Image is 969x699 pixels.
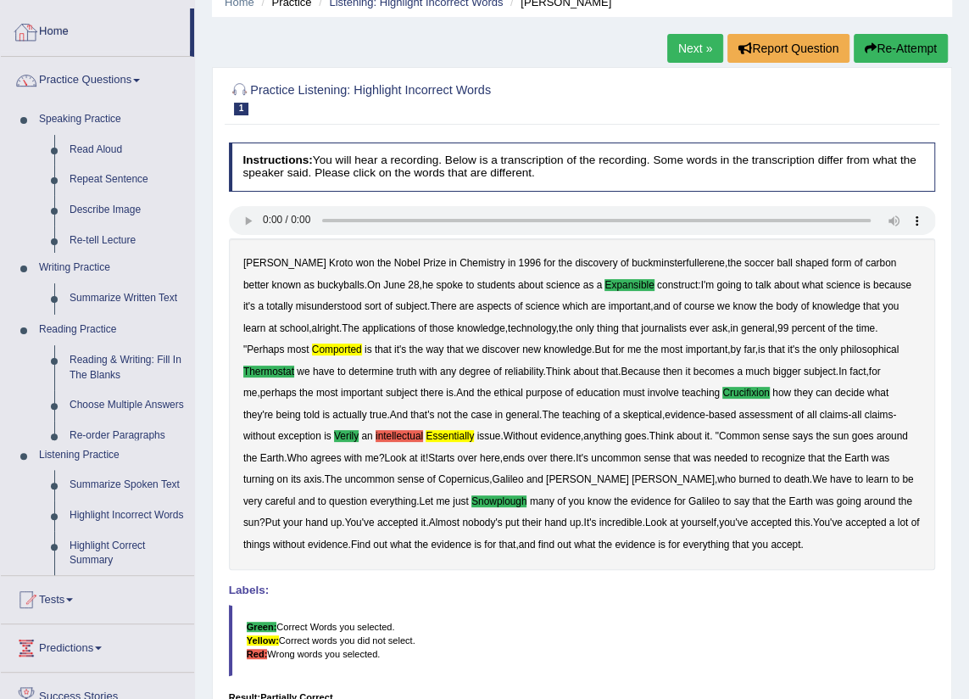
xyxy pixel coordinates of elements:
b: The [542,409,560,421]
b: misunderstood [296,300,362,312]
b: construct [657,279,698,291]
b: discovery [575,257,617,269]
b: who [717,473,736,485]
b: buckminsterfullerene [632,257,725,269]
b: of [603,409,611,421]
b: was [693,452,711,464]
b: a [258,300,264,312]
b: most [316,387,338,399]
b: sort [365,300,381,312]
b: [PERSON_NAME] [546,473,629,485]
button: Re-Attempt [854,34,948,63]
b: alright [312,322,339,334]
b: what [867,387,888,399]
b: an [361,430,372,442]
b: perhaps [260,387,297,399]
a: Highlight Correct Summary [62,531,194,576]
a: Summarize Written Text [62,283,194,314]
b: Think [546,366,571,377]
b: Earth [844,452,868,464]
b: thing [597,322,619,334]
b: of [795,409,804,421]
b: decide [835,387,865,399]
b: agrees [310,452,341,464]
b: are [591,300,605,312]
b: subject [386,387,418,399]
b: known [272,279,301,291]
b: death [784,473,810,485]
b: degree [459,366,490,377]
b: the [802,344,816,355]
b: it's [243,300,255,312]
b: And [390,409,408,421]
b: subject [804,366,836,377]
b: the [644,344,659,355]
b: knowledge [543,344,592,355]
b: anything [583,430,621,442]
b: by [730,344,741,355]
b: Think [649,430,674,442]
b: of [493,366,502,377]
b: ever [689,322,709,334]
b: in [508,257,515,269]
b: to [465,279,474,291]
a: Choose Multiple Answers [62,390,194,421]
b: the [454,409,468,421]
b: case [471,409,492,421]
b: goes [852,430,874,442]
b: general [741,322,775,334]
b: the [477,387,492,399]
b: In [838,366,847,377]
b: Who [287,452,307,464]
b: it [685,366,690,377]
b: is [863,279,871,291]
b: truth [396,366,416,377]
b: Without [504,430,537,442]
b: is [758,344,766,355]
b: subject [395,300,427,312]
b: Because [621,366,660,377]
b: most [660,344,682,355]
b: claims [820,409,849,421]
b: the [839,322,854,334]
b: bigger [773,366,801,377]
b: of [827,322,836,334]
b: we [297,366,309,377]
b: burned [738,473,770,485]
b: that [621,322,638,334]
b: at [269,322,277,334]
a: Describe Image [62,195,194,226]
b: sense [762,430,789,442]
b: course [684,300,715,312]
b: It's [576,452,588,464]
span: 1 [234,103,249,115]
b: ball [777,257,793,269]
a: Tests [1,576,194,618]
b: we [466,344,479,355]
b: Perhaps [247,344,284,355]
b: to [744,279,753,291]
b: the [377,257,392,269]
b: carbon [866,257,896,269]
b: because [873,279,911,291]
b: we [717,300,730,312]
b: is [324,430,331,442]
b: can [816,387,832,399]
b: won [356,257,375,269]
b: told [304,409,320,421]
b: 1996 [518,257,540,269]
b: have [830,473,852,485]
b: based [709,409,736,421]
b: essentially [426,430,474,442]
b: percent [791,322,825,334]
b: general [505,409,539,421]
b: knowledge [812,300,860,312]
b: of [621,257,629,269]
b: science [546,279,580,291]
b: a [615,409,621,421]
b: of [384,300,393,312]
b: science [826,279,860,291]
b: to [773,473,782,485]
b: Look [384,452,406,464]
b: me [243,387,258,399]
